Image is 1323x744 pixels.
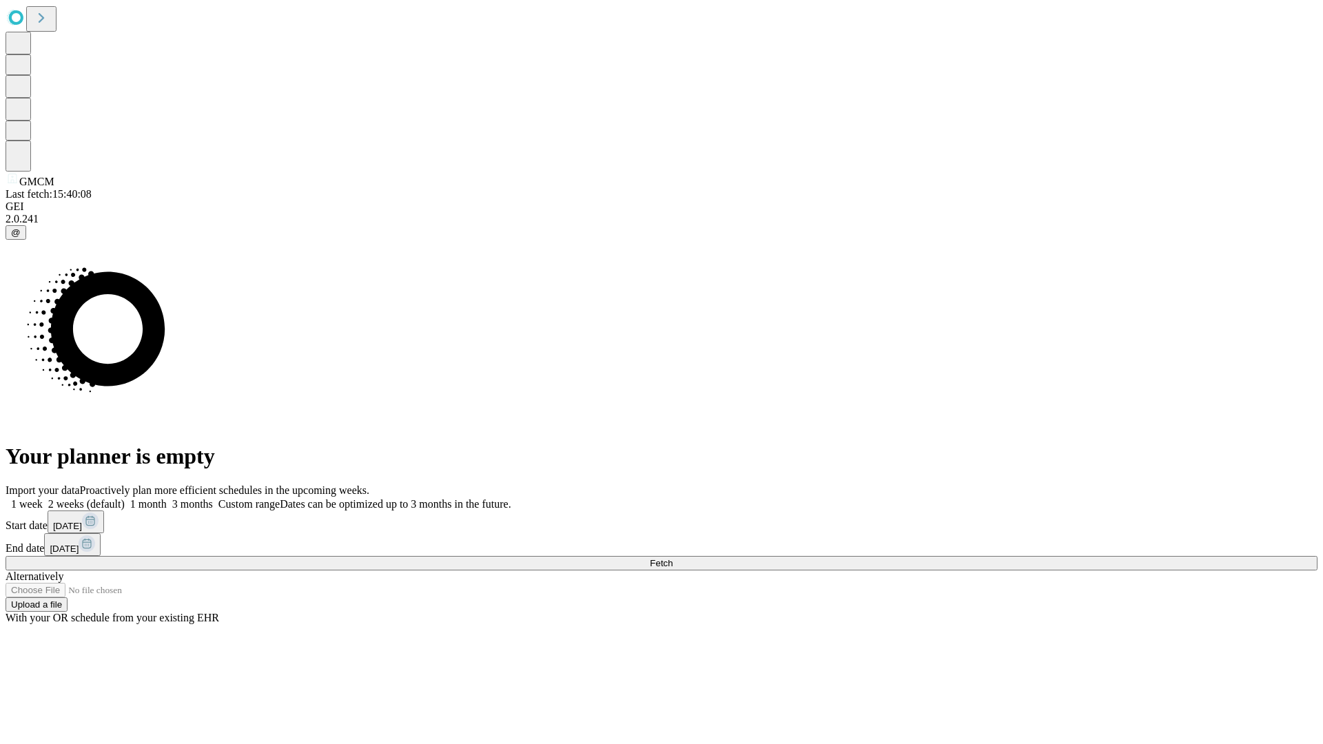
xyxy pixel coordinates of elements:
[48,498,125,510] span: 2 weeks (default)
[218,498,280,510] span: Custom range
[44,533,101,556] button: [DATE]
[6,612,219,623] span: With your OR schedule from your existing EHR
[650,558,673,568] span: Fetch
[130,498,167,510] span: 1 month
[80,484,369,496] span: Proactively plan more efficient schedules in the upcoming weeks.
[6,444,1317,469] h1: Your planner is empty
[6,188,92,200] span: Last fetch: 15:40:08
[6,570,63,582] span: Alternatively
[50,544,79,554] span: [DATE]
[48,510,104,533] button: [DATE]
[6,510,1317,533] div: Start date
[6,597,68,612] button: Upload a file
[11,227,21,238] span: @
[6,200,1317,213] div: GEI
[6,533,1317,556] div: End date
[6,556,1317,570] button: Fetch
[53,521,82,531] span: [DATE]
[6,484,80,496] span: Import your data
[19,176,54,187] span: GMCM
[6,225,26,240] button: @
[6,213,1317,225] div: 2.0.241
[11,498,43,510] span: 1 week
[172,498,213,510] span: 3 months
[280,498,511,510] span: Dates can be optimized up to 3 months in the future.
